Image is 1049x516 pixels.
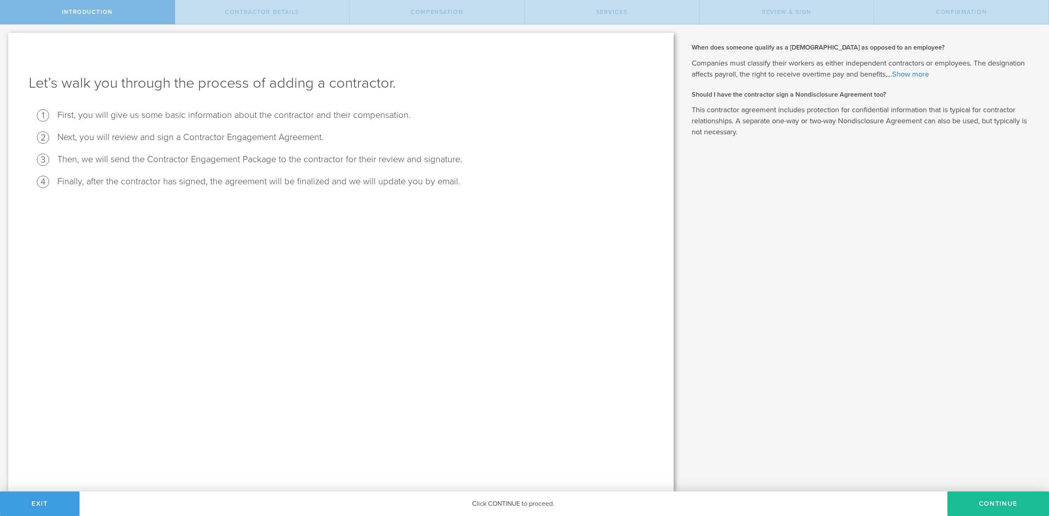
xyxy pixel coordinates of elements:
span: Introduction [62,9,113,16]
h1: Let’s walk you through the process of adding a contractor. [29,73,653,93]
p: Companies must classify their workers as either independent contractors or employees. The designa... [692,58,1037,80]
li: Finally, after the contractor has signed, the agreement will be finalized and we will update you ... [57,176,653,188]
h2: Should I have the contractor sign a Nondisclosure Agreement too? [692,90,1037,99]
li: Then, we will send the Contractor Engagement Package to the contractor for their review and signa... [57,154,653,165]
span: Contractor details [225,9,299,16]
h2: When does someone qualify as a [DEMOGRAPHIC_DATA] as opposed to an employee? [692,43,1037,52]
li: First, you will give us some basic information about the contractor and their compensation. [57,109,653,121]
span: Compensation [411,9,463,16]
span: Review & sign [762,9,811,16]
span: Confirmation [936,9,987,16]
span: Services [596,9,628,16]
a: Show more [892,70,929,79]
div: Click CONTINUE to proceed. [79,491,947,516]
p: This contractor agreement includes protection for confidential information that is typical for co... [692,104,1037,138]
li: Next, you will review and sign a Contractor Engagement Agreement. [57,131,653,143]
button: Continue [947,491,1049,516]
